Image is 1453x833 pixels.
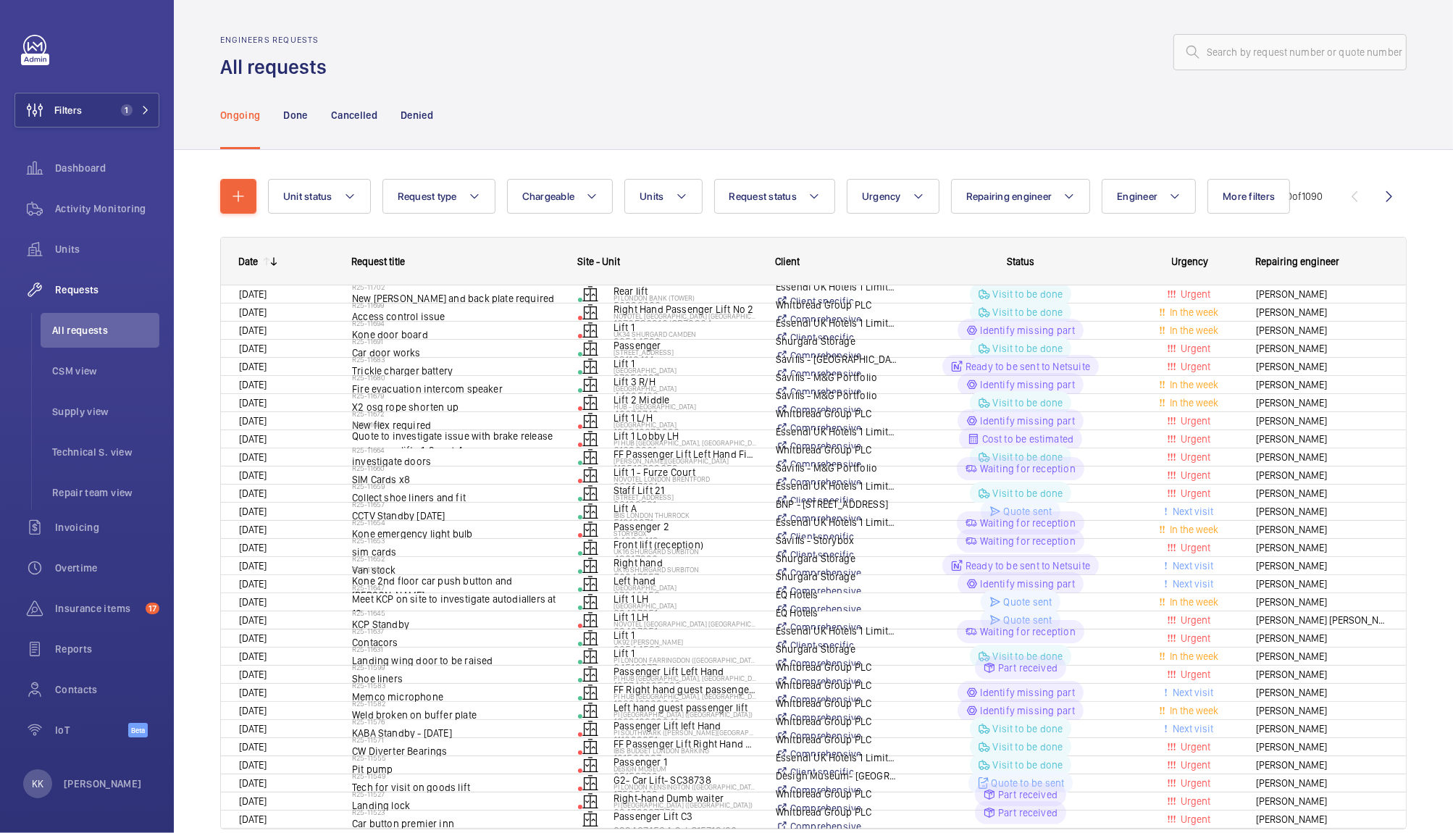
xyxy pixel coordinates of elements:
[1256,685,1388,701] span: [PERSON_NAME]
[121,104,133,116] span: 1
[1256,413,1388,430] span: [PERSON_NAME]
[1168,524,1219,535] span: In the week
[382,179,495,214] button: Request type
[776,406,898,421] p: Whitbread Group PLC
[862,191,901,202] span: Urgency
[1168,596,1219,608] span: In the week
[1256,648,1388,665] span: [PERSON_NAME]
[614,728,757,737] p: PI Southwark ([PERSON_NAME][GEOGRAPHIC_DATA])
[776,497,898,511] p: BNP - [STREET_ADDRESS]
[239,669,267,680] span: [DATE]
[239,687,267,698] span: [DATE]
[401,108,433,122] p: Denied
[776,732,898,747] p: Whitbread Group PLC
[55,201,159,216] span: Activity Monitoring
[52,445,159,459] span: Technical S. view
[1256,558,1388,574] span: [PERSON_NAME]
[55,723,128,737] span: IoT
[1178,614,1211,626] span: Urgent
[1178,632,1211,644] span: Urgent
[398,191,457,202] span: Request type
[1256,431,1388,448] span: [PERSON_NAME]
[640,191,663,202] span: Units
[614,293,757,302] p: PI London Bank (Tower)
[55,642,159,656] span: Reports
[776,678,898,692] p: Whitbread Group PLC
[614,692,757,700] p: PI Hub [GEOGRAPHIC_DATA], [GEOGRAPHIC_DATA]
[614,656,757,664] p: PI London Farringdon ([GEOGRAPHIC_DATA])
[776,424,898,439] p: Essendi UK Hotels 1 Limited
[614,674,757,682] p: PI Hub [GEOGRAPHIC_DATA], [GEOGRAPHIC_DATA]
[614,583,757,592] p: [GEOGRAPHIC_DATA]
[55,282,159,297] span: Requests
[614,710,757,719] p: PI [GEOGRAPHIC_DATA] ([GEOGRAPHIC_DATA])
[1178,542,1211,553] span: Urgent
[980,534,1076,548] p: Waiting for reception
[55,520,159,535] span: Invoicing
[1178,433,1211,445] span: Urgent
[614,511,757,519] p: IBIS LONDON THURROCK
[1256,304,1388,321] span: [PERSON_NAME]
[776,606,898,620] p: EQ Hotels
[1102,179,1196,214] button: Engineer
[52,323,159,338] span: All requests
[614,330,757,338] p: UK34 Shurgard Camden
[239,542,267,553] span: [DATE]
[220,35,335,45] h2: Engineers requests
[283,191,332,202] span: Unit status
[1178,469,1211,481] span: Urgent
[614,420,757,429] p: [GEOGRAPHIC_DATA]
[220,54,335,80] h1: All requests
[776,660,898,674] p: Whitbread Group PLC
[1256,757,1388,774] span: [PERSON_NAME]
[352,808,559,816] h2: R25-11523
[1256,449,1388,466] span: [PERSON_NAME]
[624,179,702,214] button: Units
[55,561,159,575] span: Overtime
[1256,322,1388,339] span: [PERSON_NAME]
[951,179,1091,214] button: Repairing engineer
[239,361,267,372] span: [DATE]
[1170,723,1213,734] span: Next visit
[1256,522,1388,538] span: [PERSON_NAME]
[776,533,898,548] p: Savills - Storybox
[239,596,267,608] span: [DATE]
[1117,191,1157,202] span: Engineer
[239,433,267,445] span: [DATE]
[1256,340,1388,357] span: [PERSON_NAME]
[614,782,757,791] p: PI London Kensington ([GEOGRAPHIC_DATA])
[776,696,898,711] p: Whitbread Group PLC
[239,506,267,517] span: [DATE]
[146,603,159,614] span: 17
[55,682,159,697] span: Contacts
[776,461,898,475] p: Savills - M&G Portfolio
[614,493,757,501] p: [STREET_ADDRESS]
[239,723,267,734] span: [DATE]
[239,795,267,807] span: [DATE]
[776,714,898,729] p: Whitbread Group PLC
[1256,775,1388,792] span: [PERSON_NAME]
[614,637,757,646] p: UK92 [PERSON_NAME]
[776,370,898,385] p: Savills - M&G Portfolio
[1168,650,1219,662] span: In the week
[776,624,898,638] p: Essendi UK Hotels 1 Limited
[776,642,898,656] p: Shurgard Storage
[54,103,82,117] span: Filters
[1256,594,1388,611] span: [PERSON_NAME]
[1178,451,1211,463] span: Urgent
[614,601,757,610] p: [GEOGRAPHIC_DATA]
[614,619,757,628] p: NOVOTEL [GEOGRAPHIC_DATA] [GEOGRAPHIC_DATA]
[582,811,599,828] img: elevator.svg
[239,451,267,463] span: [DATE]
[776,551,898,566] p: Shurgard Storage
[239,741,267,753] span: [DATE]
[776,769,898,783] p: Design Museum- [GEOGRAPHIC_DATA]
[1170,560,1213,572] span: Next visit
[352,816,559,831] span: Car button premier inn
[1170,578,1213,590] span: Next visit
[239,759,267,771] span: [DATE]
[1256,576,1388,593] span: [PERSON_NAME]
[776,787,898,801] p: Whitbread Group PLC
[776,750,898,765] p: Essendi UK Hotels 1 Limited
[1178,288,1211,300] span: Urgent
